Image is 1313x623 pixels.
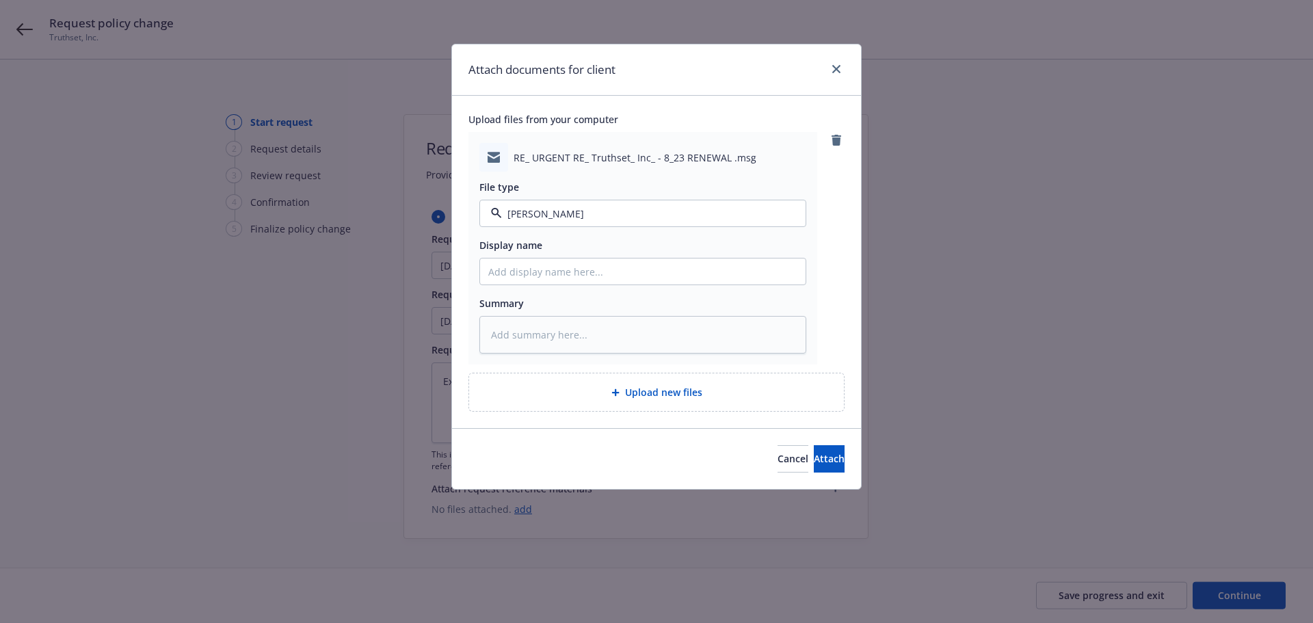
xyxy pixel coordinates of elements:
[468,373,845,412] div: Upload new files
[814,445,845,473] button: Attach
[778,445,808,473] button: Cancel
[479,181,519,194] span: File type
[778,452,808,465] span: Cancel
[468,112,845,127] span: Upload files from your computer
[828,132,845,148] a: remove
[814,452,845,465] span: Attach
[502,207,778,221] input: Filter by keyword
[468,61,615,79] h1: Attach documents for client
[625,385,702,399] span: Upload new files
[514,150,756,165] span: RE_ URGENT RE_ Truthset_ Inc_ - 8_23 RENEWAL .msg
[828,61,845,77] a: close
